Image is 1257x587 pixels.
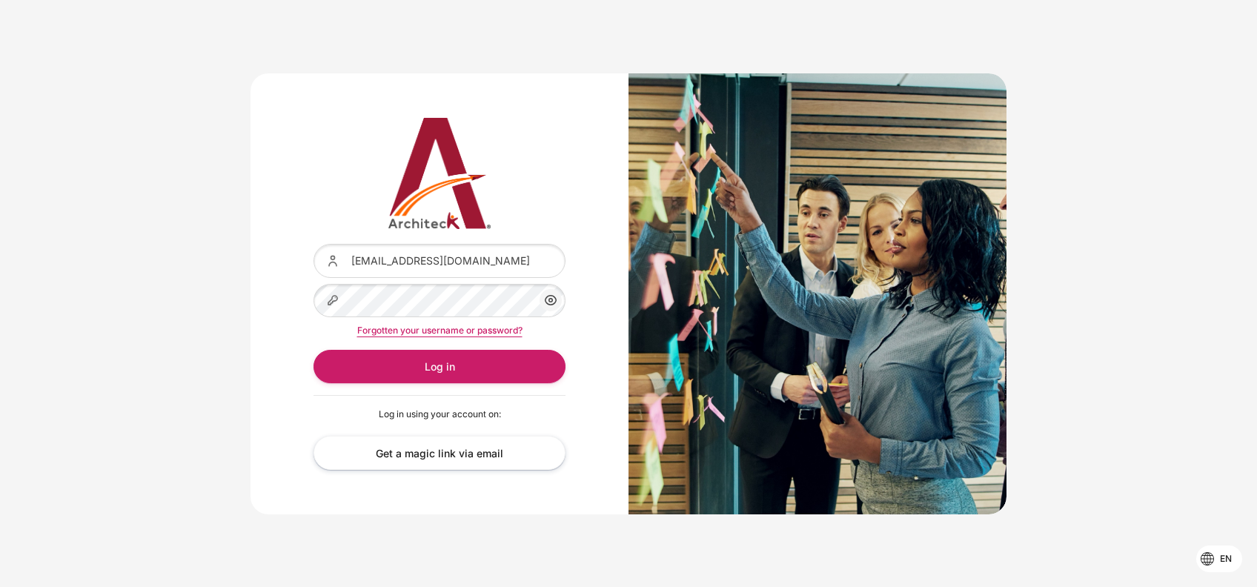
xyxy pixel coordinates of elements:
button: Languages [1196,545,1242,572]
button: Log in [314,350,566,383]
a: Forgotten your username or password? [357,325,523,336]
img: Architeck 12 [314,118,566,229]
a: Get a magic link via email [314,436,566,469]
span: en [1220,552,1232,566]
a: Architeck 12 Architeck 12 [314,118,566,229]
p: Log in using your account on: [314,408,566,421]
input: Username or email [314,244,566,277]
